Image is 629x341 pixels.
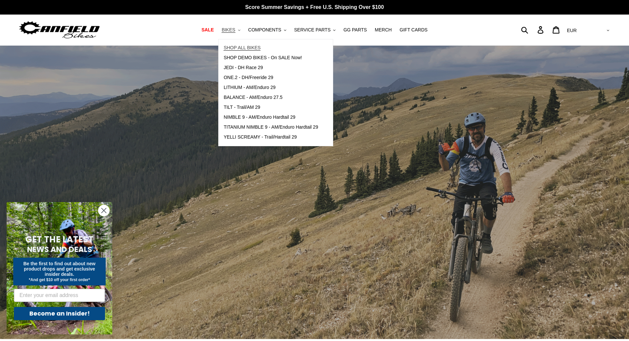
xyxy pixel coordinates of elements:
[396,25,431,34] a: GIFT CARDS
[219,93,323,103] a: BALANCE - AM/Enduro 27.5
[224,105,260,110] span: TILT - Trail/AM 29
[201,27,214,33] span: SALE
[224,114,295,120] span: NIMBLE 9 - AM/Enduro Hardtail 29
[224,124,318,130] span: TITANIUM NIMBLE 9 - AM/Enduro Hardtail 29
[525,22,542,37] input: Search
[224,85,275,90] span: LITHIUM - AM/Enduro 29
[371,25,395,34] a: MERCH
[23,261,96,277] span: Be the first to find out about new product drops and get exclusive insider deals.
[224,134,297,140] span: YELLI SCREAMY - Trail/Hardtail 29
[198,25,217,34] a: SALE
[224,45,261,51] span: SHOP ALL BIKES
[219,53,323,63] a: SHOP DEMO BIKES - On SALE Now!
[291,25,339,34] button: SERVICE PARTS
[340,25,370,34] a: GG PARTS
[14,307,105,320] button: Become an Insider!
[27,244,92,255] span: NEWS AND DEALS
[400,27,428,33] span: GIFT CARDS
[224,65,263,70] span: JEDI - DH Race 29
[222,27,235,33] span: BIKES
[219,112,323,122] a: NIMBLE 9 - AM/Enduro Hardtail 29
[224,75,273,80] span: ONE.2 - DH/Freeride 29
[219,43,323,53] a: SHOP ALL BIKES
[18,20,101,40] img: Canfield Bikes
[219,73,323,83] a: ONE.2 - DH/Freeride 29
[224,55,302,61] span: SHOP DEMO BIKES - On SALE Now!
[219,122,323,132] a: TITANIUM NIMBLE 9 - AM/Enduro Hardtail 29
[218,25,243,34] button: BIKES
[219,63,323,73] a: JEDI - DH Race 29
[375,27,392,33] span: MERCH
[29,277,90,282] span: *And get $10 off your first order*
[25,234,93,245] span: GET THE LATEST
[294,27,331,33] span: SERVICE PARTS
[98,205,110,216] button: Close dialog
[14,289,105,302] input: Enter your email address
[219,83,323,93] a: LITHIUM - AM/Enduro 29
[245,25,290,34] button: COMPONENTS
[219,103,323,112] a: TILT - Trail/AM 29
[224,95,282,100] span: BALANCE - AM/Enduro 27.5
[248,27,281,33] span: COMPONENTS
[219,132,323,142] a: YELLI SCREAMY - Trail/Hardtail 29
[343,27,367,33] span: GG PARTS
